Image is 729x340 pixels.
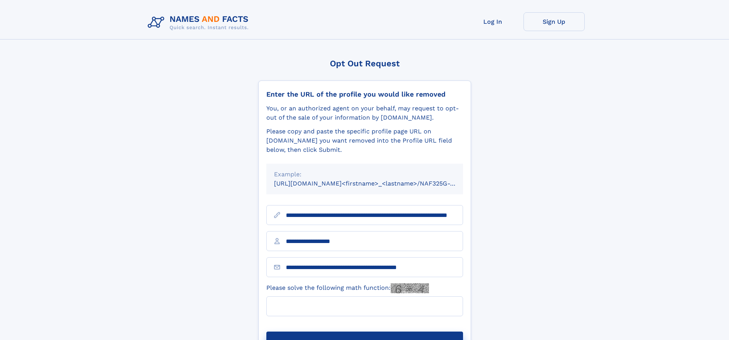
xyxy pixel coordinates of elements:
div: You, or an authorized agent on your behalf, may request to opt-out of the sale of your informatio... [266,104,463,122]
div: Please copy and paste the specific profile page URL on [DOMAIN_NAME] you want removed into the Pr... [266,127,463,154]
div: Example: [274,170,455,179]
label: Please solve the following math function: [266,283,429,293]
a: Log In [462,12,524,31]
img: Logo Names and Facts [145,12,255,33]
div: Enter the URL of the profile you would like removed [266,90,463,99]
a: Sign Up [524,12,585,31]
div: Opt Out Request [258,59,471,68]
small: [URL][DOMAIN_NAME]<firstname>_<lastname>/NAF325G-xxxxxxxx [274,180,478,187]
